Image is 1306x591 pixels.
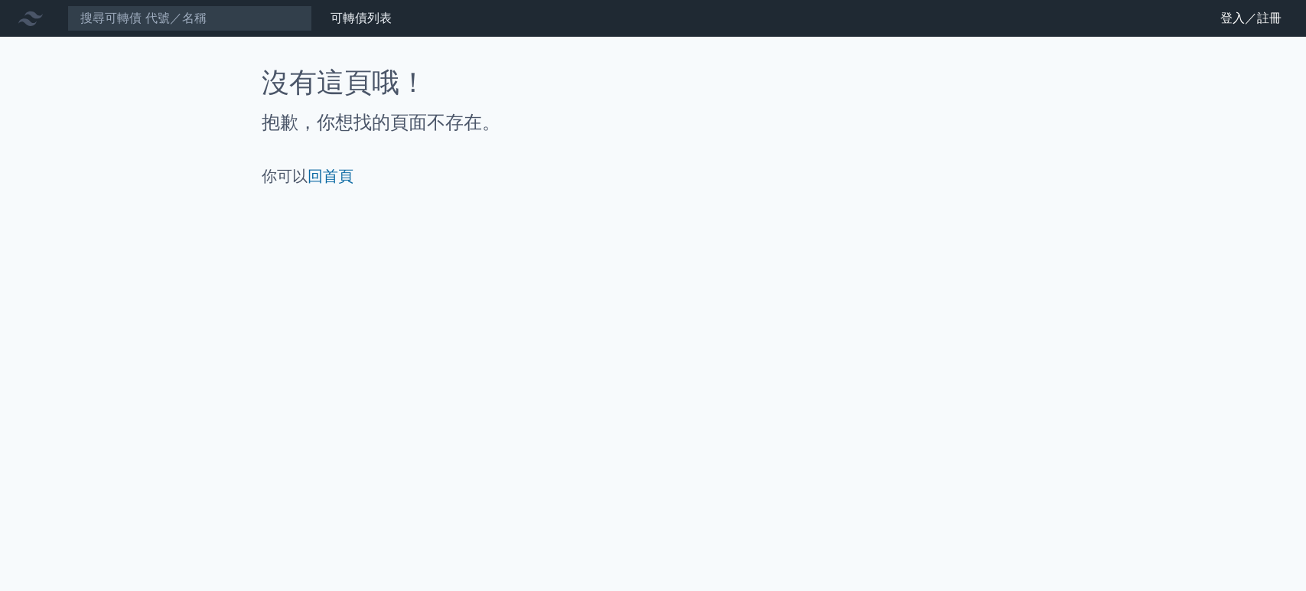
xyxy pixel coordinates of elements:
[262,165,1045,187] p: 你可以
[1208,6,1294,31] a: 登入／註冊
[262,67,1045,98] h1: 沒有這頁哦！
[67,5,312,31] input: 搜尋可轉債 代號／名稱
[308,167,353,185] a: 回首頁
[331,11,392,25] a: 可轉債列表
[262,110,1045,135] h2: 抱歉，你想找的頁面不存在。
